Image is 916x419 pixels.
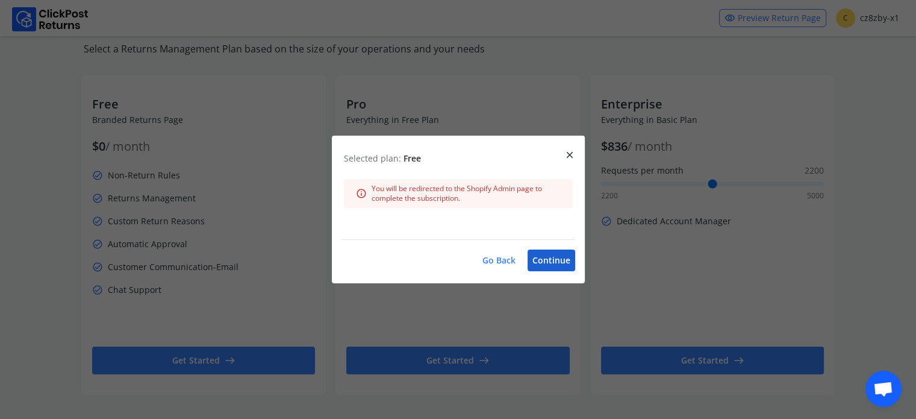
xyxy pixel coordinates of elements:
[865,371,902,407] a: Open chat
[564,146,575,163] span: close
[528,250,575,271] button: Continue
[403,153,421,164] span: Free
[344,153,573,165] p: Selected plan:
[478,250,520,271] button: Go Back
[555,148,585,162] button: close
[372,184,561,203] span: You will be redirected to the Shopify Admin page to complete the subscription.
[356,185,367,202] span: info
